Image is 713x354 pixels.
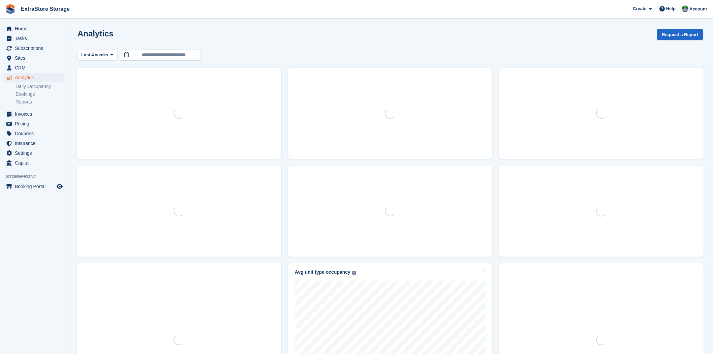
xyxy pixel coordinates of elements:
img: Grant Daniel [682,5,688,12]
span: Subscriptions [15,43,55,53]
span: Home [15,24,55,33]
span: Invoices [15,109,55,119]
button: Last 4 weeks [77,50,117,61]
a: menu [3,34,64,43]
a: menu [3,53,64,63]
span: Insurance [15,139,55,148]
a: Daily Occupancy [15,83,64,90]
a: menu [3,109,64,119]
span: Last 4 weeks [81,52,108,58]
a: menu [3,158,64,168]
h2: Analytics [77,29,114,38]
span: Tasks [15,34,55,43]
span: Pricing [15,119,55,128]
span: Help [666,5,676,12]
span: Account [689,6,707,12]
span: Sites [15,53,55,63]
span: CRM [15,63,55,72]
a: Reports [15,99,64,105]
a: menu [3,119,64,128]
a: menu [3,73,64,82]
a: menu [3,139,64,148]
img: icon-info-grey-7440780725fd019a000dd9b08b2336e03edf1995a4989e88bcd33f0948082b44.svg [352,271,356,275]
a: menu [3,129,64,138]
div: Avg unit type occupancy [295,269,350,275]
a: menu [3,63,64,72]
span: Analytics [15,73,55,82]
a: ExtraStore Storage [18,3,72,14]
span: Settings [15,148,55,158]
span: Create [633,5,646,12]
span: Capital [15,158,55,168]
a: Preview store [56,182,64,190]
a: menu [3,148,64,158]
a: menu [3,43,64,53]
a: Bookings [15,91,64,97]
span: Storefront [6,173,67,180]
img: stora-icon-8386f47178a22dfd0bd8f6a31ec36ba5ce8667c1dd55bd0f319d3a0aa187defe.svg [5,4,15,14]
span: Coupons [15,129,55,138]
a: menu [3,24,64,33]
button: Request a Report [657,29,703,40]
span: Booking Portal [15,182,55,191]
a: menu [3,182,64,191]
